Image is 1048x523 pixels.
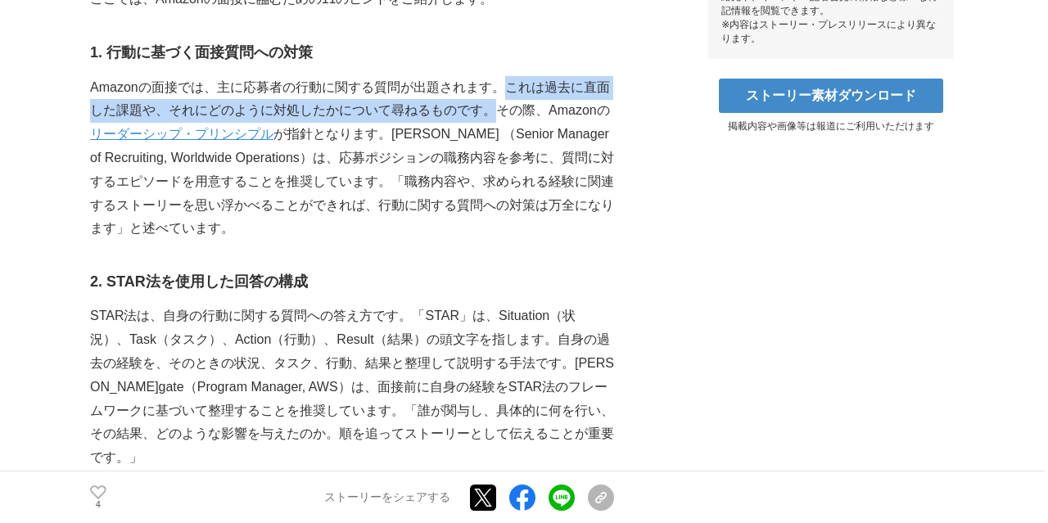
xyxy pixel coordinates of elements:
[90,41,614,65] h3: 1. 行動に基づく面接質問への対策
[90,470,614,517] p: ストーリーが整ったら、回答の形式を確実に身につけるために、鏡の前で、あるいは友人やパートナーと一緒に練習してみてください。
[719,79,943,113] a: ストーリー素材ダウンロード
[90,304,614,470] p: STAR法は、自身の行動に関する質問への答え方です。「STAR」は、Situation（状況）、Task（タスク）、Action（行動）、Result（結果）の頭文字を指します。自身の過去の経験...
[90,270,614,294] h3: 2. STAR法を使用した回答の構成
[90,501,106,509] p: 4
[90,76,614,241] p: Amazonの面接では、主に応募者の行動に関する質問が出題されます。これは過去に直面した課題や、それにどのように対処したかについて尋ねるものです。その際、Amazonの が指針となります。[PE...
[708,119,954,133] p: 掲載内容や画像等は報道にご利用いただけます
[90,127,273,141] a: リーダーシップ・プリンシプル
[324,490,450,505] p: ストーリーをシェアする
